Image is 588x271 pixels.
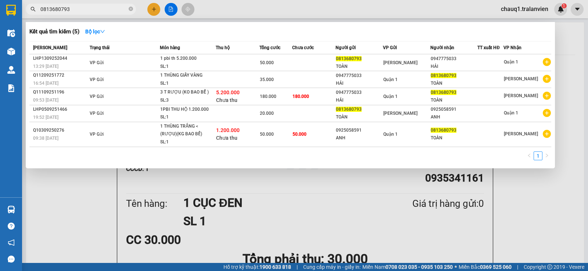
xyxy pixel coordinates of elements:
[160,72,215,80] div: 1 THÙNG GIẤY VÀNG
[383,45,397,50] span: VP Gửi
[336,63,383,70] div: TOÀN
[160,45,180,50] span: Món hàng
[129,6,133,13] span: close-circle
[527,153,531,158] span: left
[33,106,87,113] div: LHP0509251466
[431,96,477,104] div: TOÀN
[33,55,87,62] div: LHP1309252044
[90,60,104,65] span: VP Gửi
[525,151,534,160] button: left
[336,45,356,50] span: Người gửi
[542,151,551,160] button: right
[40,5,127,13] input: Tìm tên, số ĐT hoặc mã đơn
[216,45,230,50] span: Thu hộ
[431,113,477,121] div: ANH
[543,75,551,83] span: plus-circle
[216,135,237,141] span: Chưa thu
[504,131,538,136] span: [PERSON_NAME]
[6,5,16,16] img: logo-vxr
[293,94,309,99] span: 180.000
[543,130,551,138] span: plus-circle
[336,89,383,96] div: 0947775033
[160,55,215,63] div: 1 pbi th 5.200.000
[336,134,383,142] div: ANH
[542,151,551,160] li: Next Page
[336,72,383,80] div: 0947775033
[33,127,87,134] div: Q10309250276
[336,96,383,104] div: HẢI
[7,206,15,213] img: warehouse-icon
[129,7,133,11] span: close-circle
[100,29,105,34] span: down
[545,153,549,158] span: right
[33,136,58,141] span: 09:38 [DATE]
[7,84,15,92] img: solution-icon
[431,63,477,70] div: HẢI
[504,76,538,81] span: [PERSON_NAME]
[33,115,58,120] span: 19:52 [DATE]
[260,111,274,116] span: 20.000
[160,122,215,138] div: 1 THÙNG TRẮNG < (RƯỢU)(KG BAO BỂ)
[336,80,383,87] div: HẢI
[216,89,240,95] span: 5.200.000
[431,134,477,142] div: TOÀN
[160,80,215,88] div: SL: 1
[431,73,456,78] span: 0813680793
[543,58,551,66] span: plus-circle
[534,151,542,160] li: 1
[430,45,454,50] span: Người nhận
[90,111,104,116] span: VP Gửi
[9,47,27,82] b: Trà Lan Viên
[216,127,240,133] span: 1.200.000
[90,132,104,137] span: VP Gửi
[90,45,110,50] span: Trạng thái
[431,90,456,95] span: 0813680793
[260,94,276,99] span: 180.000
[336,113,383,121] div: TOÀN
[79,26,111,37] button: Bộ lọcdown
[216,97,237,103] span: Chưa thu
[160,106,215,114] div: 1PBI THU HỘ 1.200.000
[7,29,15,37] img: warehouse-icon
[160,88,215,96] div: 3 T RƯỢU (KO BAO BỂ )
[383,77,398,82] span: Quận 1
[33,72,87,79] div: Q11209251772
[477,45,500,50] span: TT xuất HĐ
[7,66,15,74] img: warehouse-icon
[260,132,274,137] span: 50.000
[160,138,215,146] div: SL: 1
[383,60,417,65] span: [PERSON_NAME]
[90,77,104,82] span: VP Gửi
[383,94,398,99] span: Quận 1
[80,9,97,27] img: logo.jpg
[33,64,58,69] span: 13:29 [DATE]
[543,109,551,117] span: plus-circle
[160,96,215,105] div: SL: 3
[8,256,15,263] span: message
[503,45,521,50] span: VP Nhận
[534,152,542,160] a: 1
[504,110,518,116] span: Quận 1
[85,29,105,34] strong: Bộ lọc
[33,45,67,50] span: [PERSON_NAME]
[504,93,538,98] span: [PERSON_NAME]
[260,60,274,65] span: 50.000
[33,98,58,103] span: 09:53 [DATE]
[160,113,215,121] div: SL: 1
[525,151,534,160] li: Previous Page
[383,111,417,116] span: [PERSON_NAME]
[431,128,456,133] span: 0813680793
[259,45,280,50] span: Tổng cước
[336,127,383,134] div: 0925058591
[90,94,104,99] span: VP Gửi
[431,80,477,87] div: TOÀN
[383,132,398,137] span: Quận 1
[292,45,314,50] span: Chưa cước
[45,11,73,83] b: Trà Lan Viên - Gửi khách hàng
[62,35,101,44] li: (c) 2017
[260,77,274,82] span: 35.000
[504,59,518,65] span: Quận 1
[336,107,362,112] span: 0813680793
[160,63,215,71] div: SL: 1
[31,7,36,12] span: search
